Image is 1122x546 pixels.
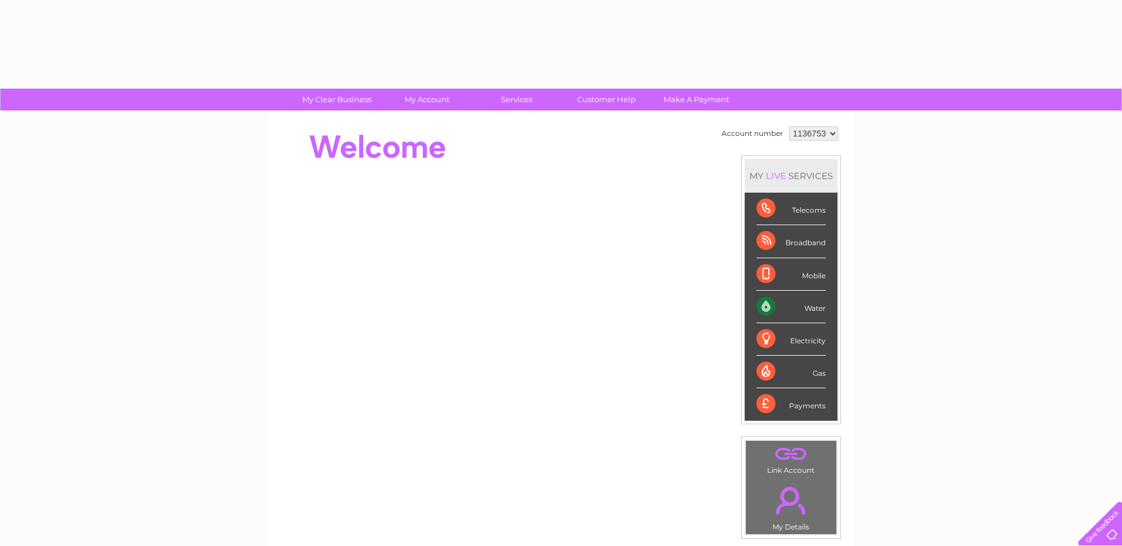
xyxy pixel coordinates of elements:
[468,89,565,110] a: Services
[756,291,826,323] div: Water
[745,440,837,477] td: Link Account
[749,480,833,521] a: .
[648,89,745,110] a: Make A Payment
[756,193,826,225] div: Telecoms
[756,258,826,291] div: Mobile
[745,159,838,193] div: MY SERVICES
[378,89,476,110] a: My Account
[756,225,826,258] div: Broadband
[756,323,826,356] div: Electricity
[764,170,788,181] div: LIVE
[558,89,655,110] a: Customer Help
[719,123,786,144] td: Account number
[288,89,386,110] a: My Clear Business
[756,388,826,420] div: Payments
[749,444,833,464] a: .
[756,356,826,388] div: Gas
[745,477,837,535] td: My Details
